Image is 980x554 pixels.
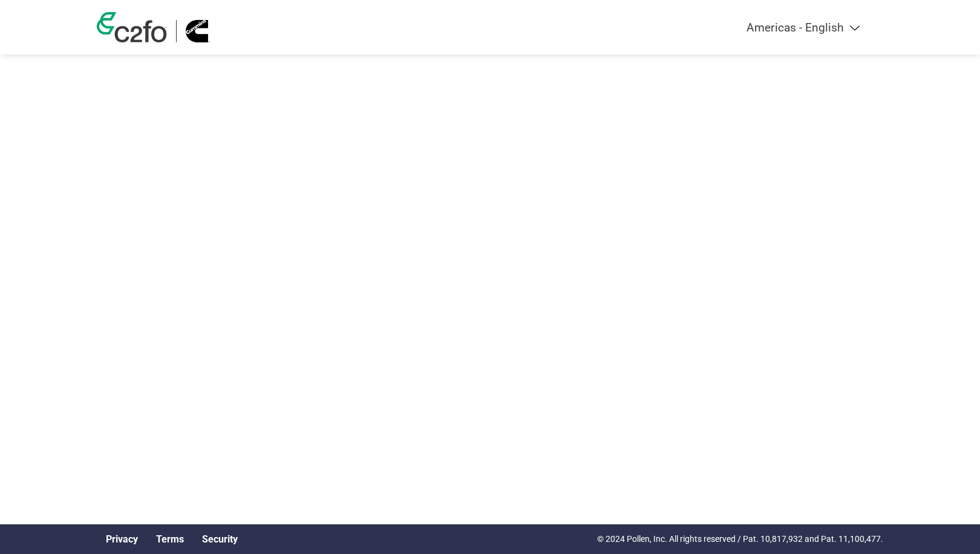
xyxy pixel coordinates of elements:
[156,533,184,545] a: Terms
[202,533,238,545] a: Security
[597,533,883,546] p: © 2024 Pollen, Inc. All rights reserved / Pat. 10,817,932 and Pat. 11,100,477.
[186,20,210,42] img: Cummins
[106,533,138,545] a: Privacy
[97,12,167,42] img: c2fo logo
